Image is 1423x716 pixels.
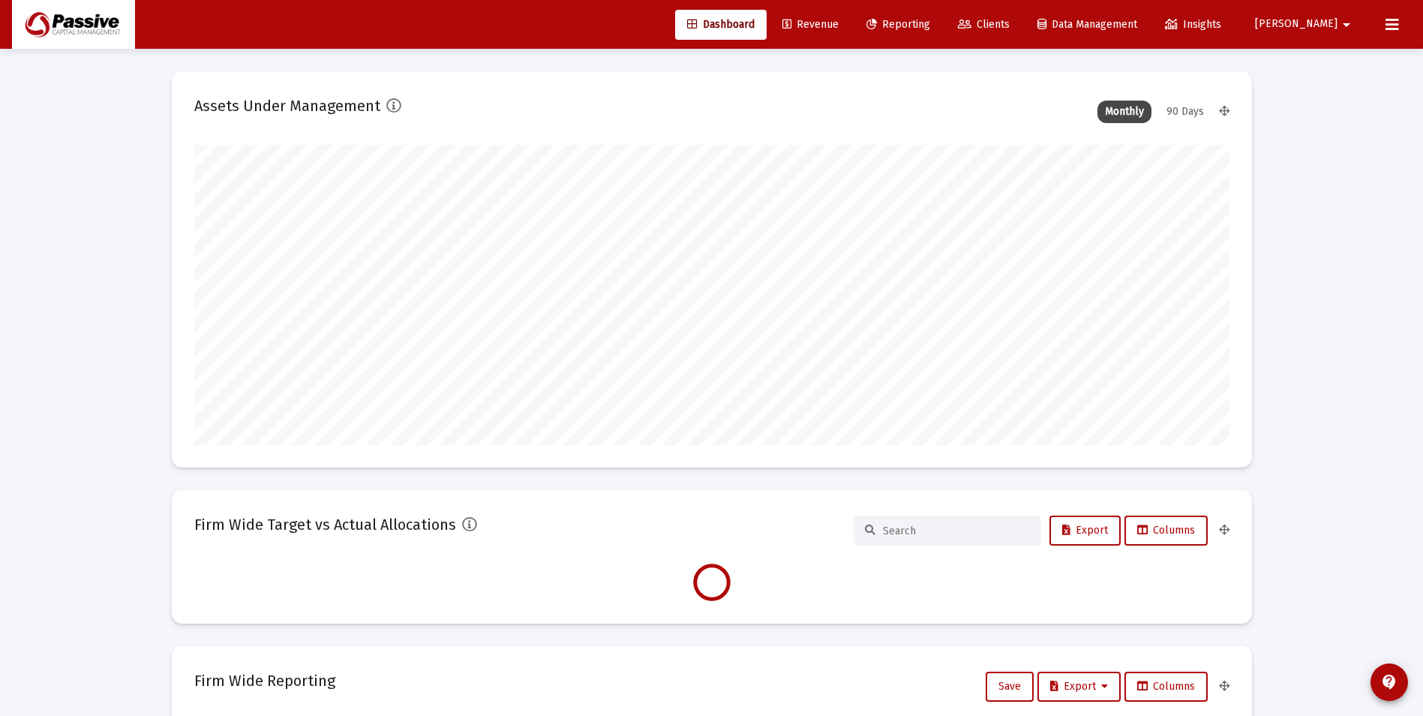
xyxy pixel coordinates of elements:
[1255,18,1337,31] span: [PERSON_NAME]
[1037,18,1137,31] span: Data Management
[1137,524,1195,537] span: Columns
[1050,680,1108,693] span: Export
[194,94,380,118] h2: Assets Under Management
[854,10,942,40] a: Reporting
[1124,516,1208,546] button: Columns
[1153,10,1233,40] a: Insights
[1380,673,1398,691] mat-icon: contact_support
[986,672,1034,702] button: Save
[1237,9,1373,39] button: [PERSON_NAME]
[1137,680,1195,693] span: Columns
[1165,18,1221,31] span: Insights
[1124,672,1208,702] button: Columns
[1062,524,1108,537] span: Export
[1159,101,1211,123] div: 90 Days
[883,525,1030,537] input: Search
[1025,10,1149,40] a: Data Management
[782,18,839,31] span: Revenue
[770,10,851,40] a: Revenue
[23,10,124,40] img: Dashboard
[1097,101,1151,123] div: Monthly
[1049,516,1121,546] button: Export
[1037,672,1121,702] button: Export
[194,669,335,693] h2: Firm Wide Reporting
[194,513,456,537] h2: Firm Wide Target vs Actual Allocations
[998,680,1021,693] span: Save
[1337,10,1355,40] mat-icon: arrow_drop_down
[958,18,1010,31] span: Clients
[946,10,1022,40] a: Clients
[866,18,930,31] span: Reporting
[675,10,767,40] a: Dashboard
[687,18,755,31] span: Dashboard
